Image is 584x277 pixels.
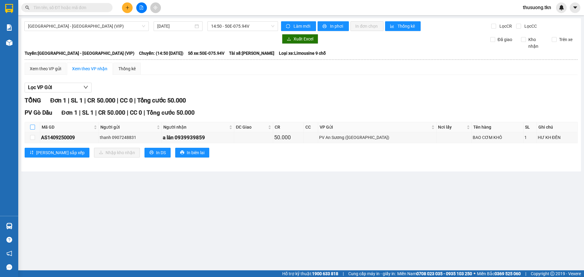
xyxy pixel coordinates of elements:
button: file-add [136,2,147,13]
span: message [6,264,12,270]
span: | [84,97,86,104]
th: Tên hàng [472,122,523,132]
span: Tổng cước 50.000 [147,109,195,116]
span: aim [153,5,158,10]
span: | [117,97,118,104]
span: Người gửi [100,124,155,130]
span: In biên lai [187,149,204,156]
span: Loại xe: Limousine 9 chỗ [279,50,326,57]
div: BAO CƠM KHÔ [473,134,522,141]
input: 14/09/2025 [157,23,193,29]
span: Tổng cước 50.000 [137,97,186,104]
span: Xuất Excel [294,36,313,42]
span: | [79,109,81,116]
button: Lọc VP Gửi [25,83,92,92]
button: bar-chartThống kê [385,21,421,31]
span: [PERSON_NAME] sắp xếp [36,149,85,156]
strong: 0369 525 060 [495,271,521,276]
span: sort-ascending [30,150,34,155]
span: Cung cấp máy in - giấy in: [348,270,396,277]
span: Chuyến: (14:50 [DATE]) [139,50,183,57]
span: | [144,109,145,116]
img: warehouse-icon [6,40,12,46]
span: printer [180,150,184,155]
span: In DS [156,149,166,156]
span: printer [149,150,154,155]
span: SL 1 [82,109,94,116]
span: question-circle [6,237,12,243]
span: notification [6,251,12,256]
span: ⚪️ [474,272,475,275]
span: SL 1 [71,97,83,104]
span: CR 50.000 [98,109,125,116]
button: sort-ascending[PERSON_NAME] sắp xếp [25,148,89,158]
div: 1 [524,134,536,141]
th: CR [273,122,304,132]
span: download [287,37,291,42]
span: In phơi [330,23,344,29]
span: CC 0 [130,109,142,116]
button: downloadXuất Excel [282,34,318,44]
div: AS1409250009 [41,134,98,141]
span: | [525,270,526,277]
span: sync [286,24,291,29]
span: Số xe: 50E-075.94V [188,50,224,57]
div: 50.000 [274,133,303,142]
span: thusuong.tkn [518,4,556,11]
img: logo-vxr [5,4,13,13]
button: syncLàm mới [281,21,316,31]
div: HƯ KH ĐỀN [538,134,576,141]
span: printer [322,24,328,29]
img: icon-new-feature [559,5,564,10]
div: Xem theo VP nhận [72,65,107,72]
span: | [127,109,128,116]
button: caret-down [570,2,580,13]
span: VP Gửi [320,124,430,130]
span: Miền Nam [397,270,472,277]
span: Tài xế: [PERSON_NAME] [229,50,274,57]
img: logo.jpg [8,8,38,38]
span: Thống kê [398,23,416,29]
span: Đơn 1 [61,109,78,116]
img: solution-icon [6,24,12,31]
li: Hotline: 1900 8153 [57,23,254,30]
strong: 0708 023 035 - 0935 103 250 [416,271,472,276]
b: Tuyến: [GEOGRAPHIC_DATA] - [GEOGRAPHIC_DATA] (VIP) [25,51,134,56]
button: printerIn DS [144,148,171,158]
td: AS1409250009 [40,132,99,143]
span: Trên xe [557,36,575,43]
span: Hỗ trợ kỹ thuật: [282,270,338,277]
span: search [25,5,30,10]
th: SL [523,122,537,132]
input: Tìm tên, số ĐT hoặc mã đơn [33,4,105,11]
span: copyright [550,272,554,276]
th: CC [304,122,318,132]
span: TỔNG [25,97,41,104]
span: Đã giao [495,36,515,43]
button: plus [122,2,133,13]
span: file-add [139,5,144,10]
span: CC 0 [120,97,133,104]
span: PV Gò Dầu [25,109,52,116]
span: | [68,97,69,104]
span: | [134,97,136,104]
button: downloadNhập kho nhận [94,148,140,158]
span: | [343,270,344,277]
td: PV An Sương (Hàng Hóa) [318,132,436,143]
b: GỬI : PV Gò Dầu [8,44,68,54]
img: warehouse-icon [6,223,12,229]
span: Đơn 1 [50,97,66,104]
div: PV An Sương ([GEOGRAPHIC_DATA]) [319,134,435,141]
div: Xem theo VP gửi [30,65,61,72]
span: Kho nhận [526,36,547,50]
span: Nơi lấy [438,124,465,130]
span: Mã GD [42,124,92,130]
button: printerIn biên lai [175,148,209,158]
span: ĐC Giao [236,124,267,130]
span: down [83,85,88,90]
div: Thống kê [118,65,136,72]
span: Người nhận [163,124,228,130]
span: 14:50 - 50E-075.94V [211,22,274,31]
span: bar-chart [390,24,395,29]
button: aim [150,2,161,13]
